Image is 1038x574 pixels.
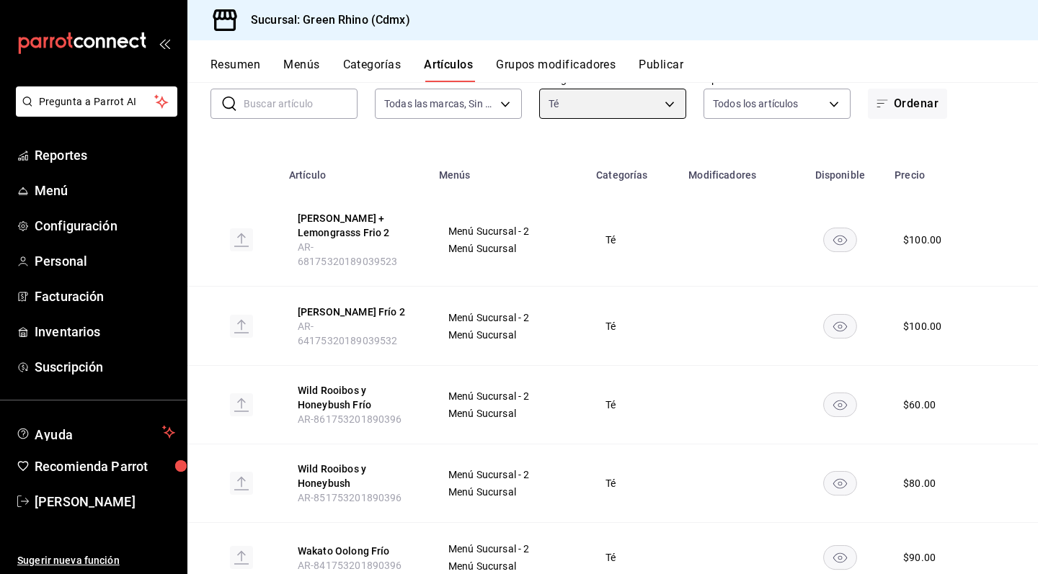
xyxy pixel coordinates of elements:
[298,211,413,240] button: edit-product-location
[343,58,402,82] button: Categorías
[448,330,569,340] span: Menú Sucursal
[424,58,473,82] button: Artículos
[886,148,984,194] th: Precio
[35,322,175,341] span: Inventarios
[384,97,495,111] span: Todas las marcas, Sin marca
[823,393,857,417] button: availability-product
[35,357,175,377] span: Suscripción
[35,216,175,236] span: Configuración
[448,561,569,571] span: Menú Sucursal
[605,235,662,245] span: Té
[903,476,936,490] div: $ 80.00
[823,314,857,338] button: availability-product
[35,145,175,165] span: Reportes
[605,400,662,410] span: Té
[298,320,398,346] span: AR-64175320189039532
[549,97,559,111] span: Té
[35,492,175,511] span: [PERSON_NAME]
[713,97,799,111] span: Todos los artículos
[35,287,175,306] span: Facturación
[35,457,175,476] span: Recomienda Parrot
[10,104,177,120] a: Pregunta a Parrot AI
[639,58,683,82] button: Publicar
[605,552,662,562] span: Té
[496,58,616,82] button: Grupos modificadores
[903,233,941,247] div: $ 100.00
[39,94,155,109] span: Pregunta a Parrot AI
[16,86,177,117] button: Pregunta a Parrot AI
[159,37,170,49] button: open_drawer_menu
[298,241,398,267] span: AR-68175320189039523
[823,545,857,570] button: availability-product
[794,148,887,194] th: Disponible
[298,383,413,412] button: edit-product-location
[448,487,569,497] span: Menú Sucursal
[448,391,569,401] span: Menú Sucursal - 2
[448,313,569,323] span: Menú Sucursal - 2
[430,148,587,194] th: Menús
[35,181,175,200] span: Menú
[448,226,569,236] span: Menú Sucursal - 2
[298,560,402,571] span: AR-841753201890396
[605,478,662,488] span: Té
[298,492,402,503] span: AR-851753201890396
[903,319,941,333] div: $ 100.00
[298,544,413,558] button: edit-product-location
[448,243,569,254] span: Menú Sucursal
[298,462,413,490] button: edit-product-location
[448,408,569,418] span: Menú Sucursal
[680,148,794,194] th: Modificadores
[17,553,175,568] span: Sugerir nueva función
[298,413,402,425] span: AR-861753201890396
[298,305,413,319] button: edit-product-location
[605,321,662,331] span: Té
[448,544,569,554] span: Menú Sucursal - 2
[868,89,947,119] button: Ordenar
[210,58,260,82] button: Resumen
[903,550,936,565] div: $ 90.00
[283,58,319,82] button: Menús
[210,58,1038,82] div: navigation tabs
[903,398,936,412] div: $ 60.00
[823,471,857,495] button: availability-product
[35,423,156,441] span: Ayuda
[244,89,358,118] input: Buscar artículo
[280,148,430,194] th: Artículo
[239,12,410,29] h3: Sucursal: Green Rhino (Cdmx)
[448,470,569,480] span: Menú Sucursal - 2
[823,228,857,252] button: availability-product
[587,148,680,194] th: Categorías
[35,251,175,271] span: Personal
